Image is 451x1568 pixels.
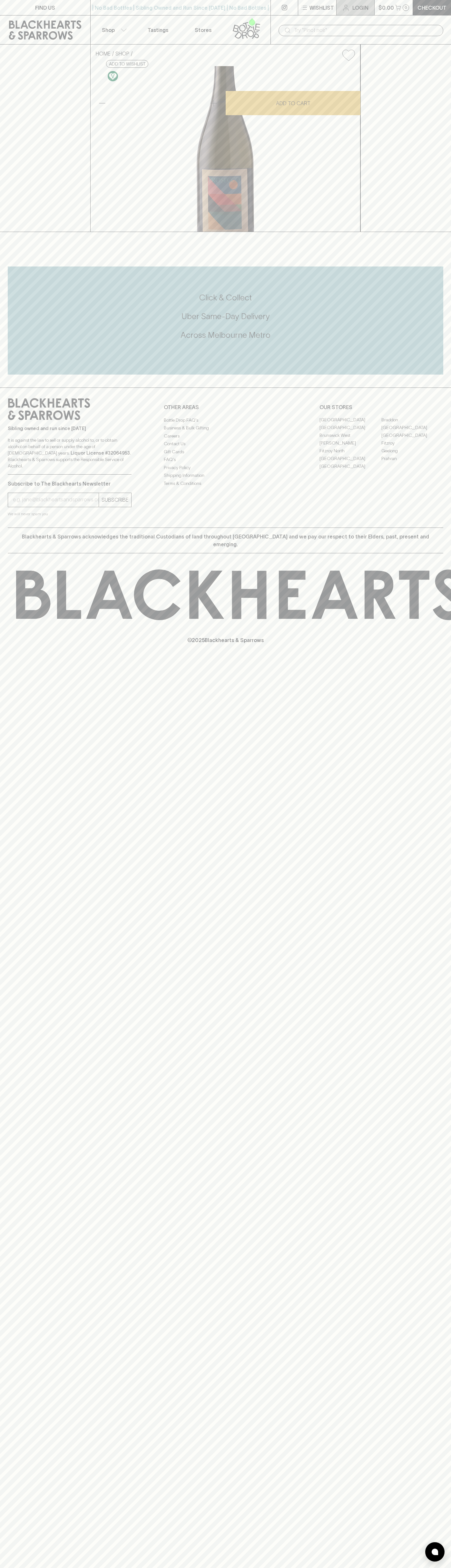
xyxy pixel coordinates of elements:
[226,91,360,115] button: ADD TO CART
[164,432,288,440] a: Careers
[319,403,443,411] p: OUR STORES
[8,311,443,322] h5: Uber Same-Day Delivery
[91,66,360,232] img: 19940.png
[381,424,443,432] a: [GEOGRAPHIC_DATA]
[115,51,129,56] a: SHOP
[381,455,443,463] a: Prahran
[319,455,381,463] a: [GEOGRAPHIC_DATA]
[8,480,132,487] p: Subscribe to The Blackhearts Newsletter
[352,4,368,12] p: Login
[319,424,381,432] a: [GEOGRAPHIC_DATA]
[108,71,118,81] img: Vegan
[294,25,438,35] input: Try "Pinot noir"
[8,330,443,340] h5: Across Melbourne Metro
[102,496,129,504] p: SUBSCRIBE
[8,292,443,303] h5: Click & Collect
[319,432,381,439] a: Brunswick West
[381,432,443,439] a: [GEOGRAPHIC_DATA]
[8,511,132,517] p: We will never spam you
[102,26,115,34] p: Shop
[13,533,438,548] p: Blackhearts & Sparrows acknowledges the traditional Custodians of land throughout [GEOGRAPHIC_DAT...
[319,439,381,447] a: [PERSON_NAME]
[340,47,358,64] button: Add to wishlist
[378,4,394,12] p: $0.00
[8,425,132,432] p: Sibling owned and run since [DATE]
[164,479,288,487] a: Terms & Conditions
[309,4,334,12] p: Wishlist
[405,6,407,9] p: 0
[164,440,288,448] a: Contact Us
[381,447,443,455] a: Geelong
[276,99,310,107] p: ADD TO CART
[319,447,381,455] a: Fitzroy North
[35,4,55,12] p: FIND US
[164,456,288,464] a: FAQ's
[99,493,131,507] button: SUBSCRIBE
[96,51,111,56] a: HOME
[164,416,288,424] a: Bottle Drop FAQ's
[164,448,288,456] a: Gift Cards
[106,60,148,68] button: Add to wishlist
[381,416,443,424] a: Braddon
[91,15,136,44] button: Shop
[195,26,211,34] p: Stores
[8,266,443,375] div: Call to action block
[135,15,181,44] a: Tastings
[164,472,288,479] a: Shipping Information
[381,439,443,447] a: Fitzroy
[148,26,168,34] p: Tastings
[181,15,226,44] a: Stores
[319,463,381,470] a: [GEOGRAPHIC_DATA]
[13,495,99,505] input: e.g. jane@blackheartsandsparrows.com.au
[417,4,446,12] p: Checkout
[106,69,120,83] a: Made without the use of any animal products.
[432,1549,438,1555] img: bubble-icon
[71,450,130,456] strong: Liquor License #32064953
[164,424,288,432] a: Business & Bulk Gifting
[319,416,381,424] a: [GEOGRAPHIC_DATA]
[164,403,288,411] p: OTHER AREAS
[8,437,132,469] p: It is against the law to sell or supply alcohol to, or to obtain alcohol on behalf of a person un...
[164,464,288,471] a: Privacy Policy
